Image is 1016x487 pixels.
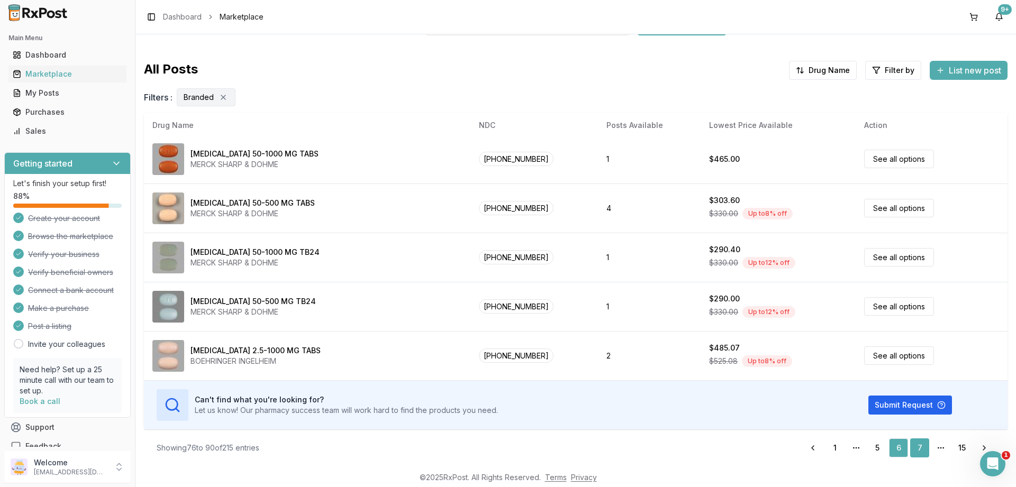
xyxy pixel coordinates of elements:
div: $290.40 [709,244,740,255]
p: [EMAIL_ADDRESS][DOMAIN_NAME] [34,468,107,476]
span: Post a listing [28,321,71,332]
div: MERCK SHARP & DOHME [190,159,319,170]
th: Action [856,113,1008,138]
td: 4 [598,183,701,233]
span: Verify your business [28,249,99,260]
div: Marketplace [13,69,122,79]
div: MERCK SHARP & DOHME [190,258,320,268]
span: 88 % [13,191,30,201]
span: $330.00 [709,208,738,219]
a: See all options [864,297,934,316]
button: 9+ [991,8,1008,25]
span: $330.00 [709,307,738,317]
span: $525.08 [709,356,738,366]
div: Sales [13,126,122,136]
a: 1 [825,438,845,457]
span: $330.00 [709,258,738,268]
a: Terms [545,473,567,482]
span: 1 [1002,451,1010,460]
img: User avatar [11,458,28,475]
span: Make a purchase [28,303,89,314]
a: Privacy [571,473,597,482]
td: 2 [598,331,701,380]
p: Let us know! Our pharmacy success team will work hard to find the products you need. [195,405,498,416]
div: [MEDICAL_DATA] 50-500 MG TB24 [190,296,316,307]
nav: pagination [802,438,995,457]
span: Branded [184,92,214,103]
a: 6 [889,438,908,457]
span: Marketplace [220,12,264,22]
button: Submit Request [868,396,952,415]
iframe: Intercom live chat [980,451,1005,476]
a: My Posts [8,84,126,103]
p: Welcome [34,457,107,468]
img: Janumet 50-1000 MG TABS [152,143,184,175]
td: 1 [598,282,701,331]
button: Remove Branded filter [218,92,229,103]
div: [MEDICAL_DATA] 50-1000 MG TABS [190,149,319,159]
a: Go to previous page [802,438,823,457]
span: Connect a bank account [28,285,114,296]
h2: Main Menu [8,34,126,42]
button: Marketplace [4,66,131,82]
div: Up to 12 % off [742,257,795,269]
div: BOEHRINGER INGELHEIM [190,356,321,366]
div: $485.07 [709,343,740,353]
div: Showing 76 to 90 of 215 entries [157,443,259,453]
th: Lowest Price Available [701,113,856,138]
span: Drug Name [809,65,850,76]
button: Dashboard [4,47,131,63]
div: Dashboard [13,50,122,60]
span: Browse the marketplace [28,231,113,242]
a: See all options [864,199,934,217]
a: 15 [952,438,972,457]
img: Janumet 50-500 MG TABS [152,192,184,224]
a: Sales [8,122,126,141]
button: Feedback [4,437,131,456]
span: Verify beneficial owners [28,267,113,278]
img: Janumet XR 50-500 MG TB24 [152,291,184,323]
a: Purchases [8,103,126,122]
span: [PHONE_NUMBER] [479,250,554,264]
th: Drug Name [144,113,470,138]
div: Up to 8 % off [742,355,792,367]
a: Marketplace [8,65,126,84]
a: See all options [864,346,934,365]
div: Up to 8 % off [742,208,793,219]
nav: breadcrumb [163,12,264,22]
button: Purchases [4,104,131,121]
div: [MEDICAL_DATA] 50-500 MG TABS [190,198,315,208]
div: $290.00 [709,293,740,304]
img: RxPost Logo [4,4,72,21]
div: My Posts [13,88,122,98]
span: Filter by [885,65,914,76]
span: [PHONE_NUMBER] [479,152,554,166]
td: 1 [598,134,701,183]
span: [PHONE_NUMBER] [479,201,554,215]
div: MERCK SHARP & DOHME [190,307,316,317]
button: My Posts [4,85,131,102]
a: List new post [930,66,1008,77]
h3: Getting started [13,157,72,170]
span: Filters : [144,91,173,104]
span: All Posts [144,61,198,80]
span: [PHONE_NUMBER] [479,348,554,363]
div: 9+ [998,4,1012,15]
a: Dashboard [8,45,126,65]
th: NDC [470,113,598,138]
a: 5 [868,438,887,457]
td: 1 [598,233,701,282]
button: Filter by [865,61,921,80]
div: $303.60 [709,195,740,206]
th: Posts Available [598,113,701,138]
img: Jentadueto 2.5-1000 MG TABS [152,340,184,372]
a: 7 [910,438,929,457]
a: Invite your colleagues [28,339,105,350]
span: Feedback [25,441,61,452]
a: See all options [864,150,934,168]
img: Janumet XR 50-1000 MG TB24 [152,242,184,273]
div: Purchases [13,107,122,117]
div: [MEDICAL_DATA] 2.5-1000 MG TABS [190,345,321,356]
span: [PHONE_NUMBER] [479,299,554,314]
p: Let's finish your setup first! [13,178,122,189]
